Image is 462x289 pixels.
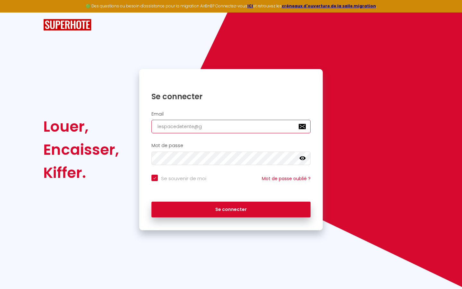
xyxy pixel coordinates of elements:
[151,202,311,218] button: Se connecter
[282,3,376,9] a: créneaux d'ouverture de la salle migration
[151,92,311,101] h1: Se connecter
[43,161,119,184] div: Kiffer.
[151,120,311,133] input: Ton Email
[5,3,24,22] button: Ouvrir le widget de chat LiveChat
[151,111,311,117] h2: Email
[43,138,119,161] div: Encaisser,
[151,143,311,148] h2: Mot de passe
[43,115,119,138] div: Louer,
[262,175,311,182] a: Mot de passe oublié ?
[43,19,91,31] img: SuperHote logo
[247,3,253,9] a: ICI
